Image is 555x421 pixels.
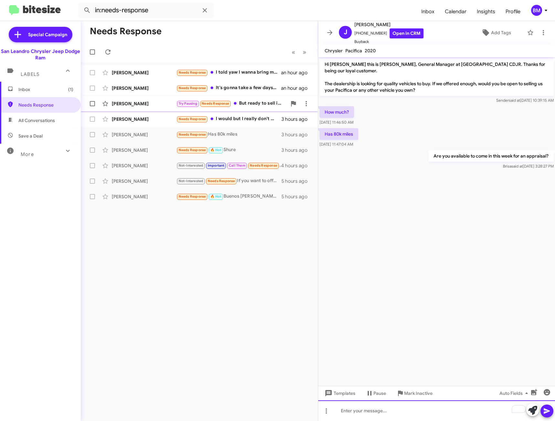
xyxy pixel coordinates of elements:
[373,387,386,399] span: Pause
[354,38,424,45] span: Buyback
[229,163,246,168] span: Call Them
[21,151,34,157] span: More
[318,387,361,399] button: Templates
[281,162,313,169] div: 4 hours ago
[281,193,313,200] div: 5 hours ago
[179,179,204,183] span: Not-Interested
[18,102,73,108] span: Needs Response
[281,131,313,138] div: 3 hours ago
[112,116,176,122] div: [PERSON_NAME]
[18,117,55,124] span: All Conversations
[404,387,433,399] span: Mark Inactive
[491,27,511,38] span: Add Tags
[499,387,530,399] span: Auto Fields
[354,28,424,38] span: [PHONE_NUMBER]
[503,164,554,169] span: Brisa [DATE] 3:28:27 PM
[112,193,176,200] div: [PERSON_NAME]
[288,46,310,59] nav: Page navigation example
[281,178,313,184] div: 5 hours ago
[112,162,176,169] div: [PERSON_NAME]
[18,133,43,139] span: Save a Deal
[112,69,176,76] div: [PERSON_NAME]
[176,115,281,123] div: I would but I really don't want car payments anymore. What would it look like?
[288,46,299,59] button: Previous
[494,387,536,399] button: Auto Fields
[318,400,555,421] div: To enrich screen reader interactions, please activate Accessibility in Grammarly extension settings
[299,46,310,59] button: Next
[281,147,313,153] div: 3 hours ago
[18,86,73,93] span: Inbox
[509,98,520,103] span: said at
[531,5,542,16] div: BM
[325,48,343,54] span: Chrysler
[210,194,221,199] span: 🔥 Hot
[526,5,548,16] button: BM
[345,48,362,54] span: Pacifica
[472,2,500,21] a: Insights
[78,3,214,18] input: Search
[319,128,358,140] p: Has 80k miles
[112,131,176,138] div: [PERSON_NAME]
[179,101,197,106] span: Try Pausing
[468,27,524,38] button: Add Tags
[292,48,295,56] span: «
[365,48,376,54] span: 2020
[176,193,281,200] div: Buenos [PERSON_NAME] tiene buenas ofertas de carros
[179,163,204,168] span: Not-Interested
[9,27,72,42] a: Special Campaign
[176,177,281,185] div: If you want to offer for that I'd be willing to listen
[21,71,39,77] span: Labels
[179,148,206,152] span: Needs Response
[176,84,281,92] div: It's gonna take a few days. Possibly on the weekend, I keep that vehicle in storage.
[354,21,424,28] span: [PERSON_NAME]
[112,85,176,91] div: [PERSON_NAME]
[176,69,281,76] div: I told yaw I wanna bring my 23 Charger SXT for a 23 RT and I have pre approval from Cap One
[176,131,281,138] div: Has 80k miles
[440,2,472,21] a: Calendar
[208,163,225,168] span: Important
[176,162,281,169] div: Can you call me
[391,387,438,399] button: Mark Inactive
[179,194,206,199] span: Needs Response
[361,387,391,399] button: Pause
[416,2,440,21] a: Inbox
[112,178,176,184] div: [PERSON_NAME]
[496,98,554,103] span: Sender [DATE] 10:39:15 AM
[112,100,176,107] div: [PERSON_NAME]
[390,28,424,38] a: Open in CRM
[500,2,526,21] a: Profile
[179,86,206,90] span: Needs Response
[208,179,235,183] span: Needs Response
[179,117,206,121] span: Needs Response
[210,148,221,152] span: 🔥 Hot
[68,86,73,93] span: (1)
[112,147,176,153] div: [PERSON_NAME]
[281,69,313,76] div: an hour ago
[90,26,162,36] h1: Needs Response
[176,100,287,107] div: But ready to sell in next three weeks. Can come in mid month
[281,116,313,122] div: 3 hours ago
[281,85,313,91] div: an hour ago
[319,120,353,125] span: [DATE] 11:46:50 AM
[250,163,277,168] span: Needs Response
[179,132,206,137] span: Needs Response
[202,101,229,106] span: Needs Response
[511,164,523,169] span: said at
[303,48,306,56] span: »
[319,58,554,96] p: Hi [PERSON_NAME] this is [PERSON_NAME], General Manager at [GEOGRAPHIC_DATA] CDJR. Thanks for bei...
[176,146,281,154] div: Shure
[179,70,206,75] span: Needs Response
[344,27,347,37] span: J
[319,142,353,147] span: [DATE] 11:47:04 AM
[28,31,67,38] span: Special Campaign
[428,150,554,162] p: Are you available to come in this week for an appraisal?
[319,106,354,118] p: How much?
[323,387,355,399] span: Templates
